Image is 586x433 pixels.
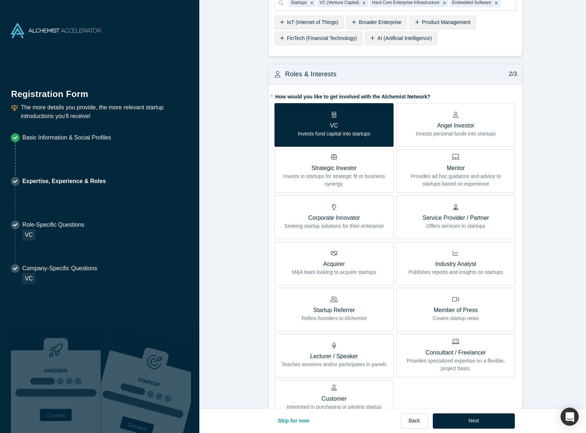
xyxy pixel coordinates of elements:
p: Consultant / Freelancer [402,348,510,357]
div: VC [22,229,35,240]
span: Broader Enterprise [359,19,402,25]
p: Invests personal funds into startups [416,130,496,138]
p: Startup Referrer [302,306,367,315]
p: Expertise, Experience & Roles [22,177,106,186]
p: Provides ad hoc guidance and advice to startups based on experience [402,173,510,188]
p: Role-Specific Questions [22,220,84,229]
h3: Roles & Interests [285,69,337,79]
span: IoT (Internet of Things) [287,19,338,25]
span: AI (Artificial Intelligence) [377,35,432,41]
p: Strategic Investor [280,164,388,173]
p: Industry Analyst [408,260,503,268]
p: The more details you provide, the more relevant startup introductions you’ll receive! [21,103,188,121]
div: IoT (Internet of Things) [274,16,344,29]
label: How would you like to get involved with the Alchemist Network? [274,90,516,101]
div: Product Management [410,16,476,29]
button: Skip for now [270,413,317,429]
p: Company-Specific Questions [22,264,97,273]
p: Service Provider / Partner [423,214,489,222]
p: Invests fund capital into startups [298,130,370,138]
span: FinTech (Financial Technology) [287,35,357,41]
span: Product Management [422,19,471,25]
div: VC [22,273,35,284]
p: Interested in purchasing or piloting startup solutions [280,403,388,418]
button: Next [433,413,515,429]
p: VC [298,121,370,130]
p: Member of Press [433,306,479,315]
p: Acquirer [292,260,376,268]
p: Teaches sessions and/or participates in panels [281,361,387,368]
div: Broader Enterprise [346,16,407,29]
img: Prism AI [101,326,191,433]
p: Publishes reports and insights on startups [408,268,503,276]
p: M&A team looking to acquire startups [292,268,376,276]
p: Offers services to startups [423,222,489,230]
p: Refers founders to Alchemist [302,315,367,322]
div: AI (Artificial Intelligence) [365,32,437,45]
p: Angel Investor [416,121,496,130]
p: Customer [280,394,388,403]
p: 2/3 [505,70,517,78]
p: Basic Information & Social Profiles [22,133,111,142]
p: Corporate Innovator [284,214,384,222]
p: Seeking startup solutions for their enterprise [284,222,384,230]
h1: Registration Form [11,80,188,101]
p: Mentor [402,164,510,173]
img: Alchemist Accelerator Logo [11,23,101,38]
p: Covers startup news [433,315,479,322]
p: Provides specialized expertise on a flexible, project basis. [402,357,510,372]
button: Back [401,413,427,429]
div: FinTech (Financial Technology) [274,32,362,45]
p: Lecturer / Speaker [281,352,387,361]
p: Invests in startups for strategic fit or business synergy. [280,173,388,188]
img: Robust Technologies [11,326,101,433]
